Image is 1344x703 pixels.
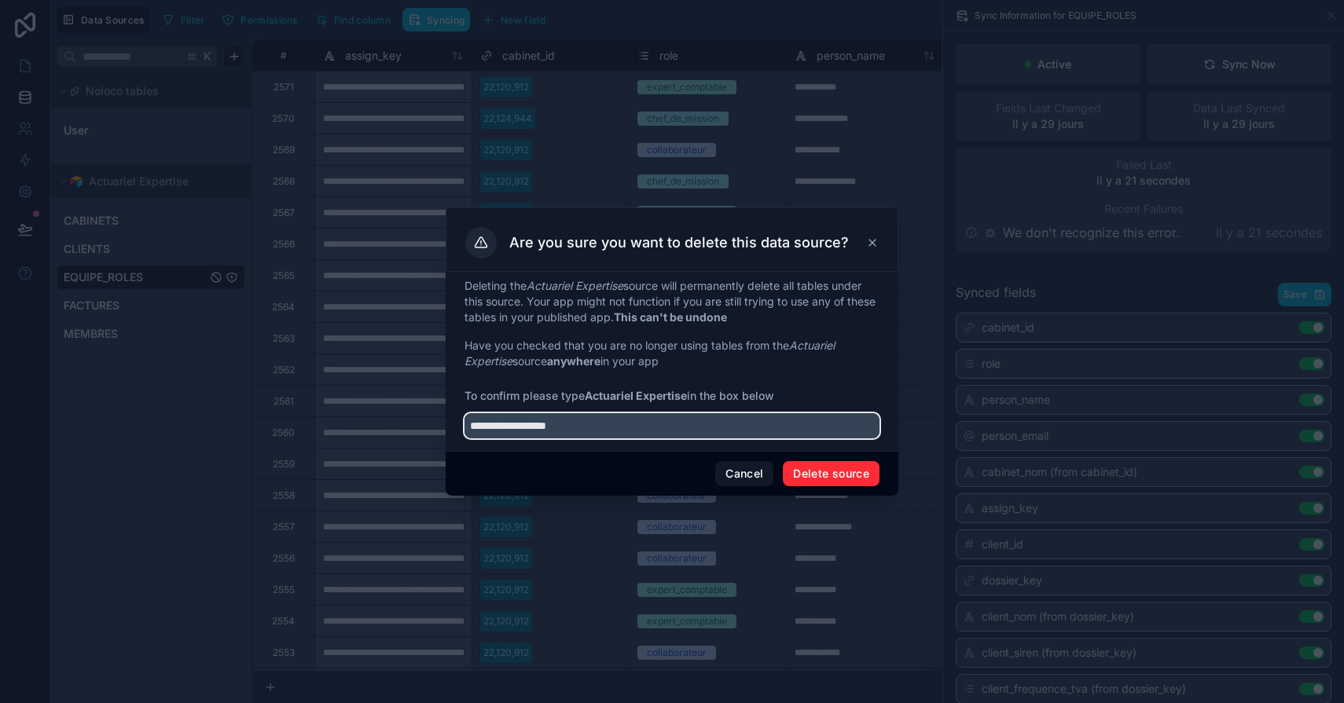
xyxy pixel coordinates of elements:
strong: This can't be undone [614,310,727,324]
button: Delete source [783,461,879,486]
em: Actuariel Expertise [527,279,623,292]
p: Deleting the source will permanently delete all tables under this source. Your app might not func... [465,278,879,325]
h3: Are you sure you want to delete this data source? [509,233,849,252]
strong: Actuariel Expertise [585,389,687,402]
p: Have you checked that you are no longer using tables from the source in your app [465,338,879,369]
span: To confirm please type in the box below [465,388,879,404]
strong: anywhere [547,354,600,368]
button: Cancel [715,461,773,486]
